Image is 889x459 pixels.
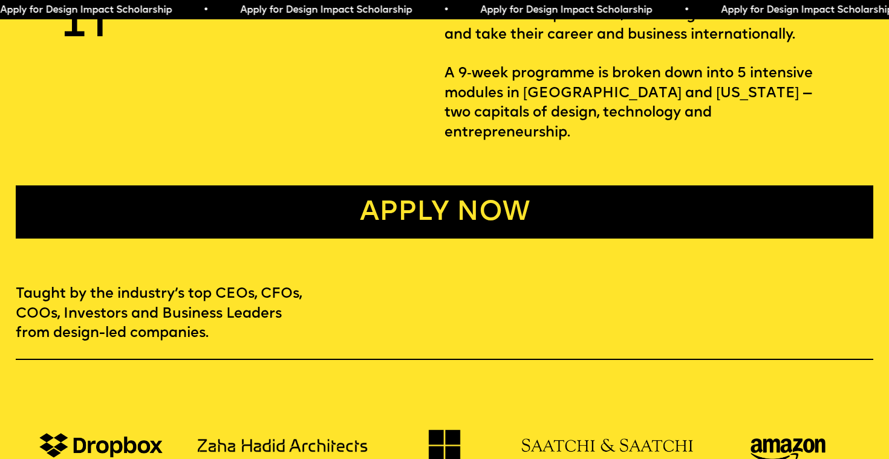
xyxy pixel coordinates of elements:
[16,185,874,239] a: Apply now
[16,284,309,343] p: Taught by the industry’s top CEOs, CFOs, COOs, Investors and Business Leaders from design-led com...
[443,5,449,15] span: •
[203,5,209,15] span: •
[683,5,689,15] span: •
